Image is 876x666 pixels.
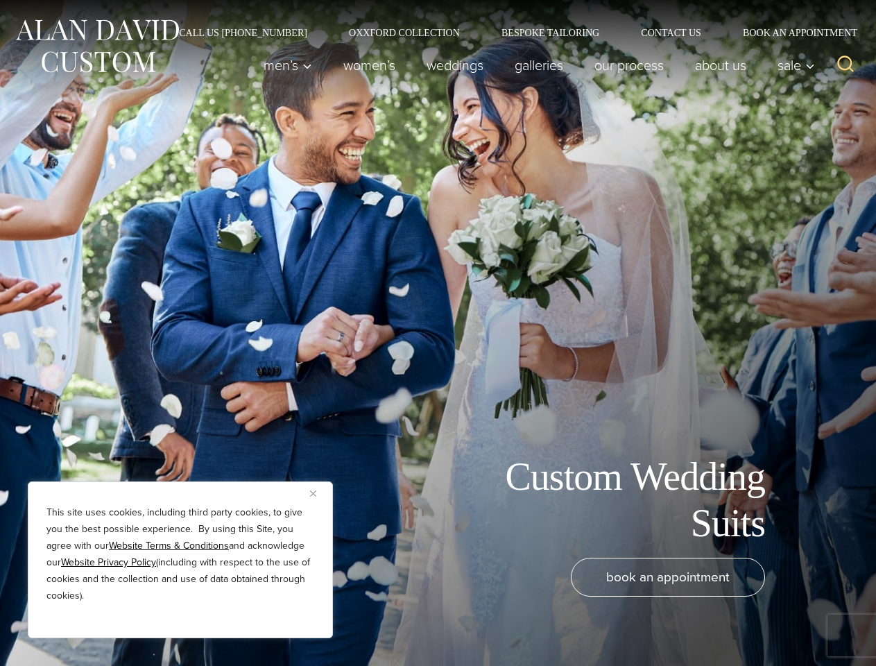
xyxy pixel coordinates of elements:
[571,558,765,597] a: book an appointment
[46,504,314,604] p: This site uses cookies, including third party cookies, to give you the best possible experience. ...
[109,538,229,553] a: Website Terms & Conditions
[310,490,316,497] img: Close
[579,51,680,79] a: Our Process
[264,58,312,72] span: Men’s
[14,15,180,77] img: Alan David Custom
[158,28,328,37] a: Call Us [PHONE_NUMBER]
[248,51,823,79] nav: Primary Navigation
[328,51,411,79] a: Women’s
[310,485,327,502] button: Close
[680,51,762,79] a: About Us
[722,28,862,37] a: Book an Appointment
[778,58,815,72] span: Sale
[328,28,481,37] a: Oxxford Collection
[158,28,862,37] nav: Secondary Navigation
[453,454,765,547] h1: Custom Wedding Suits
[829,49,862,82] button: View Search Form
[620,28,722,37] a: Contact Us
[481,28,620,37] a: Bespoke Tailoring
[499,51,579,79] a: Galleries
[606,567,730,587] span: book an appointment
[411,51,499,79] a: weddings
[61,555,156,570] a: Website Privacy Policy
